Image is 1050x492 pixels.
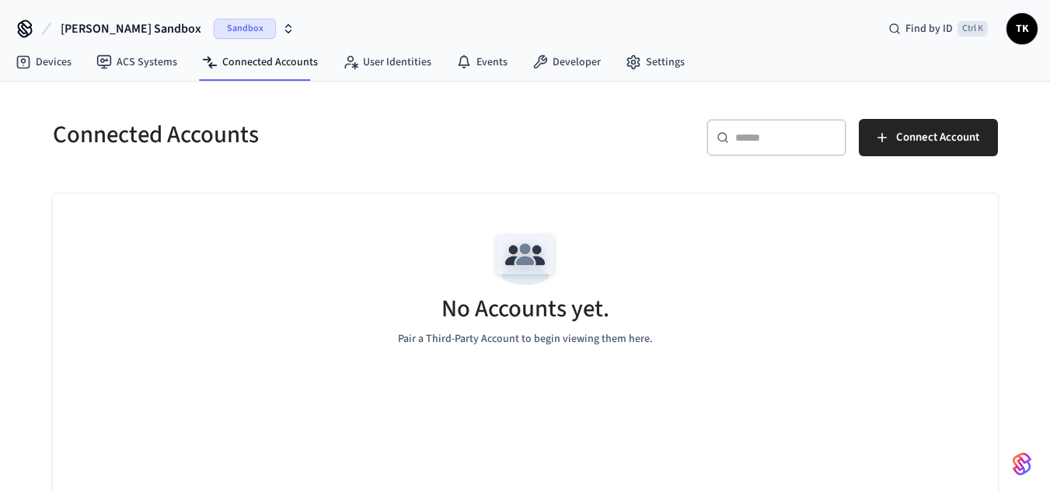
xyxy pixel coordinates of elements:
[441,293,609,325] h5: No Accounts yet.
[520,48,613,76] a: Developer
[330,48,444,76] a: User Identities
[3,48,84,76] a: Devices
[53,119,516,151] h5: Connected Accounts
[958,21,988,37] span: Ctrl K
[84,48,190,76] a: ACS Systems
[859,119,998,156] button: Connect Account
[613,48,697,76] a: Settings
[61,19,201,38] span: [PERSON_NAME] Sandbox
[490,225,560,295] img: Team Empty State
[444,48,520,76] a: Events
[1006,13,1038,44] button: TK
[398,331,653,347] p: Pair a Third-Party Account to begin viewing them here.
[190,48,330,76] a: Connected Accounts
[1013,452,1031,476] img: SeamLogoGradient.69752ec5.svg
[905,21,953,37] span: Find by ID
[214,19,276,39] span: Sandbox
[876,15,1000,43] div: Find by IDCtrl K
[1008,15,1036,43] span: TK
[896,127,979,148] span: Connect Account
